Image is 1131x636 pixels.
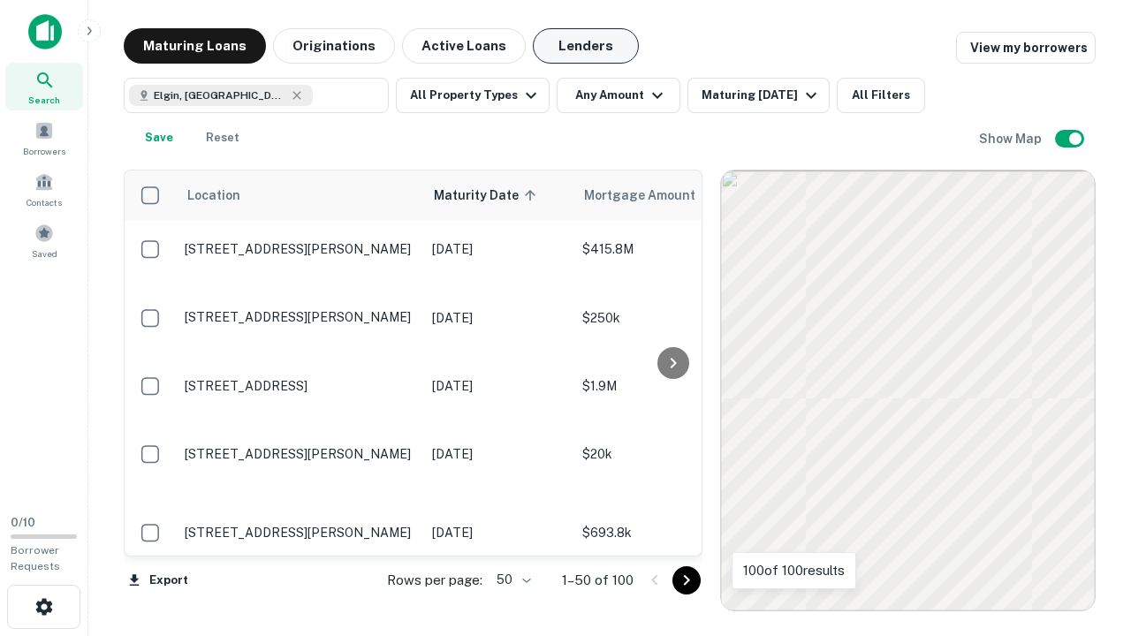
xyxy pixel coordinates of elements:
[185,309,414,325] p: [STREET_ADDRESS][PERSON_NAME]
[185,241,414,257] p: [STREET_ADDRESS][PERSON_NAME]
[28,14,62,49] img: capitalize-icon.png
[533,28,639,64] button: Lenders
[28,93,60,107] span: Search
[979,129,1044,148] h6: Show Map
[721,170,1095,610] div: 0 0
[402,28,526,64] button: Active Loans
[432,523,565,542] p: [DATE]
[837,78,925,113] button: All Filters
[432,239,565,259] p: [DATE]
[1043,495,1131,579] iframe: Chat Widget
[5,63,83,110] a: Search
[582,239,759,259] p: $415.8M
[396,78,550,113] button: All Property Types
[387,570,482,591] p: Rows per page:
[11,516,35,529] span: 0 / 10
[27,195,62,209] span: Contacts
[5,216,83,264] a: Saved
[582,444,759,464] p: $20k
[582,308,759,328] p: $250k
[185,525,414,541] p: [STREET_ADDRESS][PERSON_NAME]
[557,78,680,113] button: Any Amount
[185,378,414,394] p: [STREET_ADDRESS]
[743,560,845,581] p: 100 of 100 results
[582,523,759,542] p: $693.8k
[490,567,534,593] div: 50
[154,87,286,103] span: Elgin, [GEOGRAPHIC_DATA], [GEOGRAPHIC_DATA]
[584,185,718,206] span: Mortgage Amount
[186,185,240,206] span: Location
[702,85,822,106] div: Maturing [DATE]
[176,170,423,220] th: Location
[432,308,565,328] p: [DATE]
[434,185,542,206] span: Maturity Date
[32,246,57,261] span: Saved
[23,144,65,158] span: Borrowers
[124,28,266,64] button: Maturing Loans
[573,170,768,220] th: Mortgage Amount
[687,78,830,113] button: Maturing [DATE]
[432,444,565,464] p: [DATE]
[582,376,759,396] p: $1.9M
[273,28,395,64] button: Originations
[11,544,60,572] span: Borrower Requests
[423,170,573,220] th: Maturity Date
[672,566,701,594] button: Go to next page
[5,114,83,162] a: Borrowers
[185,446,414,462] p: [STREET_ADDRESS][PERSON_NAME]
[956,32,1096,64] a: View my borrowers
[124,567,193,594] button: Export
[5,165,83,213] a: Contacts
[562,570,634,591] p: 1–50 of 100
[432,376,565,396] p: [DATE]
[194,120,251,155] button: Reset
[131,120,187,155] button: Save your search to get updates of matches that match your search criteria.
